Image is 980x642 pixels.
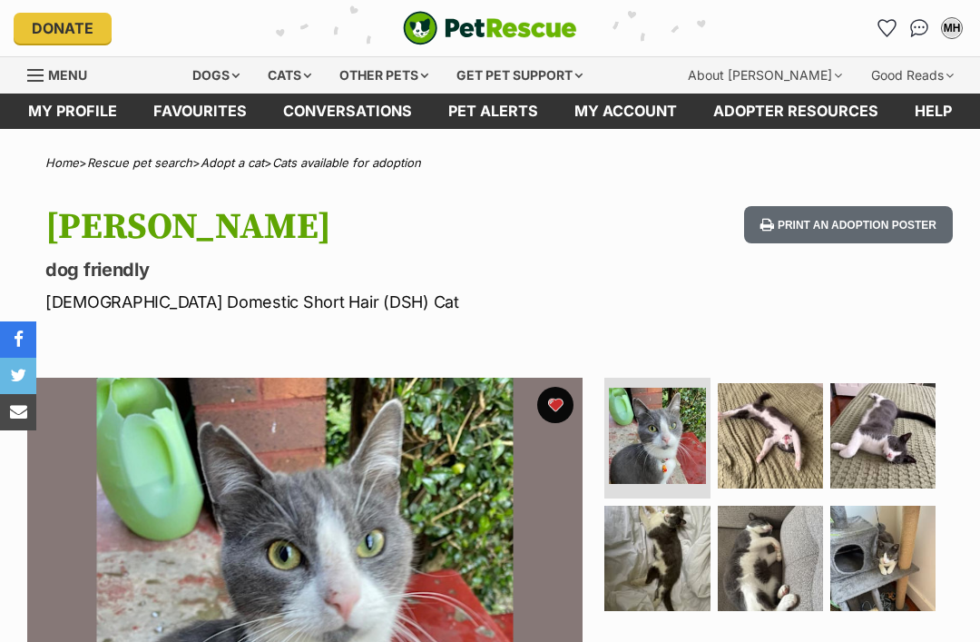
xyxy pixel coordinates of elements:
[255,57,324,94] div: Cats
[830,383,936,489] img: Photo of Sasha
[27,57,100,90] a: Menu
[14,13,112,44] a: Donate
[45,206,601,248] h1: [PERSON_NAME]
[744,206,953,243] button: Print an adoption poster
[201,155,264,170] a: Adopt a cat
[872,14,901,43] a: Favourites
[718,383,823,489] img: Photo of Sasha
[403,11,577,45] a: PetRescue
[444,57,595,94] div: Get pet support
[45,290,601,314] p: [DEMOGRAPHIC_DATA] Domestic Short Hair (DSH) Cat
[872,14,966,43] ul: Account quick links
[48,67,87,83] span: Menu
[327,57,441,94] div: Other pets
[87,155,192,170] a: Rescue pet search
[609,388,705,484] img: Photo of Sasha
[858,57,966,94] div: Good Reads
[556,94,695,129] a: My account
[180,57,252,94] div: Dogs
[937,14,966,43] button: My account
[45,155,79,170] a: Home
[272,155,421,170] a: Cats available for adoption
[897,94,970,129] a: Help
[830,506,936,611] img: Photo of Sasha
[675,57,855,94] div: About [PERSON_NAME]
[604,506,710,611] img: Photo of Sasha
[265,94,430,129] a: conversations
[537,387,573,423] button: favourite
[910,19,929,37] img: chat-41dd97257d64d25036548639549fe6c8038ab92f7586957e7f3b1b290dea8141.svg
[10,94,135,129] a: My profile
[45,257,601,282] p: dog friendly
[430,94,556,129] a: Pet alerts
[695,94,897,129] a: Adopter resources
[905,14,934,43] a: Conversations
[403,11,577,45] img: logo-cat-932fe2b9b8326f06289b0f2fb663e598f794de774fb13d1741a6617ecf9a85b4.svg
[718,506,823,611] img: Photo of Sasha
[943,19,961,37] div: MH
[135,94,265,129] a: Favourites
